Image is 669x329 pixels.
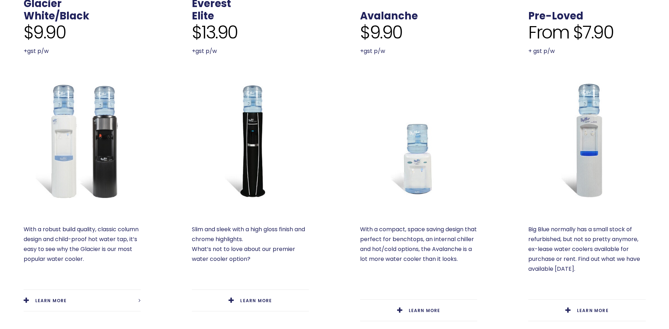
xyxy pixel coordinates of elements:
[24,46,141,56] p: +gst p/w
[360,82,477,199] a: Avalanche
[192,82,309,199] a: Fill your own Everest Elite
[24,290,141,311] a: LEARN MORE
[240,298,272,304] span: LEARN MORE
[360,225,477,264] p: With a compact, space saving design that perfect for benchtops, an internal chiller and hot/cold ...
[528,9,583,23] a: Pre-Loved
[577,307,609,313] span: LEARN MORE
[528,225,645,274] p: Big Blue normally has a small stock of refurbished, but not so pretty anymore, ex-lease water coo...
[528,46,645,56] p: + gst p/w
[360,46,477,56] p: +gst p/w
[528,300,645,321] a: LEARN MORE
[409,307,440,313] span: LEARN MORE
[622,282,659,319] iframe: Chatbot
[24,225,141,264] p: With a robust build quality, classic column design and child-proof hot water tap, it’s easy to se...
[24,9,89,23] a: White/Black
[360,22,402,43] span: $9.90
[528,22,613,43] span: From $7.90
[528,82,645,199] a: Refurbished
[192,225,309,264] p: Slim and sleek with a high gloss finish and chrome highlights. What’s not to love about our premi...
[35,298,67,304] span: LEARN MORE
[24,22,66,43] span: $9.90
[360,300,477,321] a: LEARN MORE
[192,9,214,23] a: Elite
[192,46,309,56] p: +gst p/w
[192,22,238,43] span: $13.90
[192,290,309,311] a: LEARN MORE
[360,9,418,23] a: Avalanche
